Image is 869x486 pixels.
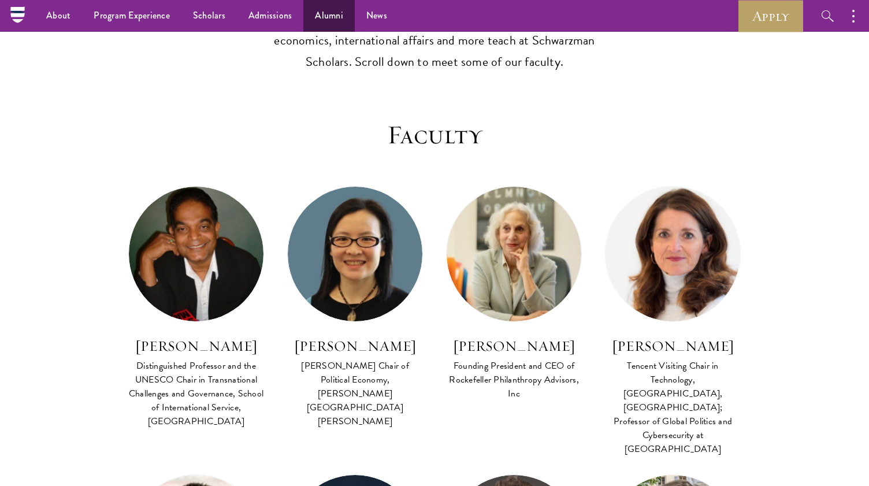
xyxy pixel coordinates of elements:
h3: [PERSON_NAME] [605,336,741,356]
h3: [PERSON_NAME] [446,336,582,356]
div: [PERSON_NAME] Chair of Political Economy, [PERSON_NAME][GEOGRAPHIC_DATA][PERSON_NAME] [287,359,423,428]
h3: Faculty [122,119,747,151]
a: [PERSON_NAME] [PERSON_NAME] Chair of Political Economy, [PERSON_NAME][GEOGRAPHIC_DATA][PERSON_NAME] [287,186,423,430]
h3: [PERSON_NAME] [128,336,264,356]
h3: [PERSON_NAME] [287,336,423,356]
div: Founding President and CEO of Rockefeller Philanthropy Advisors, Inc [446,359,582,400]
p: Cutting-edge senior leaders in business, global public policy, economics, international affairs a... [270,9,599,73]
div: Distinguished Professor and the UNESCO Chair in Transnational Challenges and Governance, School o... [128,359,264,428]
a: [PERSON_NAME] Tencent Visiting Chair in Technology, [GEOGRAPHIC_DATA], [GEOGRAPHIC_DATA]; Profess... [605,186,741,458]
div: Tencent Visiting Chair in Technology, [GEOGRAPHIC_DATA], [GEOGRAPHIC_DATA]; Professor of Global P... [605,359,741,456]
a: [PERSON_NAME] Founding President and CEO of Rockefeller Philanthropy Advisors, Inc [446,186,582,402]
a: [PERSON_NAME] Distinguished Professor and the UNESCO Chair in Transnational Challenges and Govern... [128,186,264,430]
